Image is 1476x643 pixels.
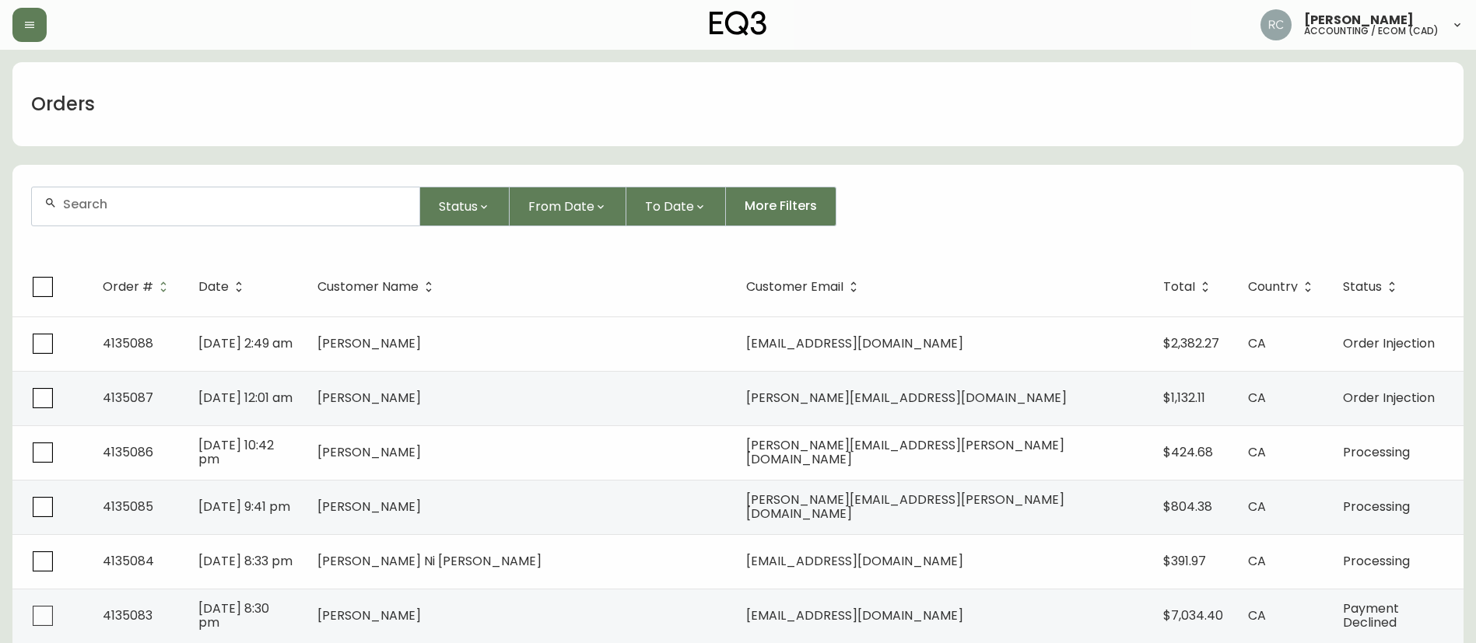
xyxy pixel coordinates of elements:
span: [PERSON_NAME] [317,498,421,515]
span: Order Injection [1343,334,1435,352]
span: Total [1163,280,1215,294]
h1: Orders [31,91,95,117]
span: Status [1343,280,1402,294]
h5: accounting / ecom (cad) [1304,26,1439,36]
span: Processing [1343,498,1410,515]
span: $424.68 [1163,443,1213,461]
span: [PERSON_NAME] [317,389,421,407]
span: CA [1248,552,1266,570]
span: Customer Name [317,280,439,294]
span: [EMAIL_ADDRESS][DOMAIN_NAME] [746,552,963,570]
span: $2,382.27 [1163,334,1219,352]
img: logo [710,11,767,36]
span: Total [1163,282,1195,292]
span: CA [1248,334,1266,352]
span: To Date [645,197,694,216]
span: [PERSON_NAME][EMAIL_ADDRESS][DOMAIN_NAME] [746,389,1067,407]
span: [DATE] 10:42 pm [198,436,274,468]
span: [DATE] 9:41 pm [198,498,290,515]
span: Processing [1343,552,1410,570]
span: [PERSON_NAME] [317,443,421,461]
span: [DATE] 8:30 pm [198,599,269,631]
span: Customer Email [746,282,843,292]
button: From Date [510,187,626,226]
span: $7,034.40 [1163,606,1223,624]
span: CA [1248,498,1266,515]
span: [DATE] 8:33 pm [198,552,293,570]
span: Order Injection [1343,389,1435,407]
span: Payment Declined [1343,599,1399,631]
span: Country [1248,282,1298,292]
span: CA [1248,443,1266,461]
span: [PERSON_NAME][EMAIL_ADDRESS][PERSON_NAME][DOMAIN_NAME] [746,491,1064,522]
span: 4135085 [103,498,153,515]
span: Order # [103,280,174,294]
span: Date [198,280,249,294]
button: Status [420,187,510,226]
span: CA [1248,389,1266,407]
span: Order # [103,282,153,292]
span: [DATE] 12:01 am [198,389,293,407]
span: Customer Name [317,282,419,292]
button: To Date [626,187,726,226]
span: Customer Email [746,280,864,294]
span: [PERSON_NAME] [317,334,421,352]
span: [PERSON_NAME] [1304,14,1414,26]
span: $804.38 [1163,498,1212,515]
span: From Date [528,197,594,216]
img: f4ba4e02bd060be8f1386e3ca455bd0e [1260,9,1292,40]
span: 4135083 [103,606,153,624]
span: Processing [1343,443,1410,461]
input: Search [63,197,407,211]
span: Status [1343,282,1382,292]
span: 4135088 [103,334,153,352]
span: 4135087 [103,389,153,407]
span: Status [439,197,478,216]
span: 4135086 [103,443,153,461]
span: [PERSON_NAME][EMAIL_ADDRESS][PERSON_NAME][DOMAIN_NAME] [746,436,1064,468]
span: $391.97 [1163,552,1206,570]
span: More Filters [745,197,817,215]
span: Date [198,282,229,292]
span: [EMAIL_ADDRESS][DOMAIN_NAME] [746,606,963,624]
span: 4135084 [103,552,154,570]
button: More Filters [726,187,836,226]
span: Country [1248,280,1318,294]
span: $1,132.11 [1163,389,1205,407]
span: [PERSON_NAME] Ni [PERSON_NAME] [317,552,542,570]
span: [DATE] 2:49 am [198,334,293,352]
span: CA [1248,606,1266,624]
span: [EMAIL_ADDRESS][DOMAIN_NAME] [746,334,963,352]
span: [PERSON_NAME] [317,606,421,624]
